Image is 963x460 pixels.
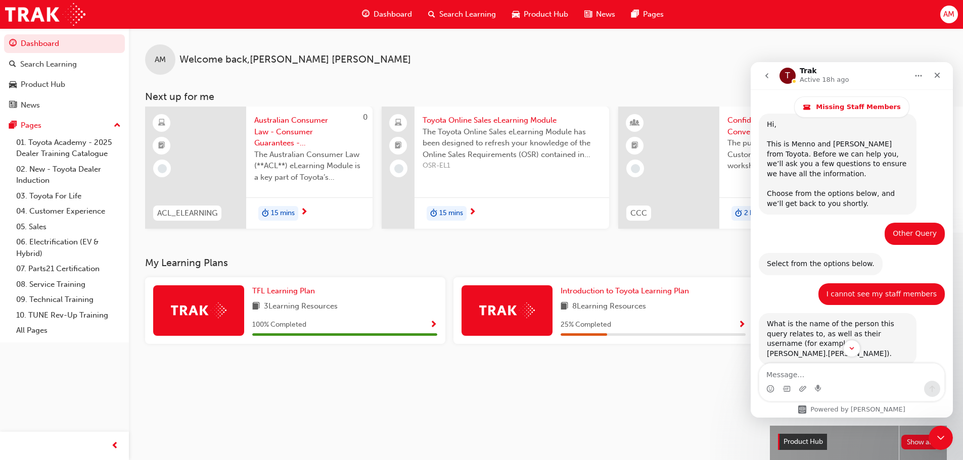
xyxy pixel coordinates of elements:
[252,286,315,295] span: TFL Learning Plan
[572,300,646,313] span: 8 Learning Resources
[5,3,85,26] img: Trak
[264,300,338,313] span: 3 Learning Resources
[12,135,125,162] a: 01. Toyota Academy - 2025 Dealer Training Catalogue
[4,116,125,135] button: Pages
[158,139,165,152] span: booktick-icon
[171,302,226,318] img: Trak
[374,9,412,20] span: Dashboard
[363,113,368,122] span: 0
[252,285,319,297] a: TFL Learning Plan
[4,75,125,94] a: Product Hub
[735,207,742,220] span: duration-icon
[596,9,615,20] span: News
[561,319,611,331] span: 25 % Completed
[21,79,65,90] div: Product Hub
[631,8,639,21] span: pages-icon
[439,208,463,219] span: 15 mins
[943,9,954,20] span: AM
[157,208,217,219] span: ACL_ELEARNING
[394,164,403,173] span: learningRecordVerb_NONE-icon
[4,32,125,116] button: DashboardSearch LearningProduct HubNews
[439,9,496,20] span: Search Learning
[778,434,939,450] a: Product HubShow all
[744,208,759,219] span: 2 hrs
[623,4,672,25] a: pages-iconPages
[12,188,125,204] a: 03. Toyota For Life
[9,60,16,69] span: search-icon
[631,139,638,152] span: booktick-icon
[145,107,373,229] a: 0ACL_ELEARNINGAustralian Consumer Law - Consumer Guarantees - eLearning moduleThe Australian Cons...
[362,8,370,21] span: guage-icon
[561,300,568,313] span: book-icon
[4,55,125,74] a: Search Learning
[9,101,17,110] span: news-icon
[12,261,125,277] a: 07. Parts21 Certification
[423,115,601,126] span: Toyota Online Sales eLearning Module
[12,277,125,292] a: 08. Service Training
[21,99,40,111] div: News
[12,323,125,338] a: All Pages
[262,207,269,220] span: duration-icon
[254,149,364,183] span: The Australian Consumer Law (**ACL**) eLearning Module is a key part of Toyota’s compliance progr...
[114,119,121,132] span: up-icon
[430,321,437,330] span: Show Progress
[784,437,823,446] span: Product Hub
[727,115,838,137] span: Confident Customer Conversations
[512,8,520,21] span: car-icon
[395,117,402,130] span: laptop-icon
[727,137,838,172] span: The purpose of the Confident Customer Conversations workshop is to equip you with tools to commun...
[428,8,435,21] span: search-icon
[300,208,308,217] span: next-icon
[158,164,167,173] span: learningRecordVerb_NONE-icon
[631,117,638,130] span: learningResourceType_INSTRUCTOR_LED-icon
[631,164,640,173] span: learningRecordVerb_NONE-icon
[12,234,125,261] a: 06. Electrification (EV & Hybrid)
[423,126,601,161] span: The Toyota Online Sales eLearning Module has been designed to refresh your knowledge of the Onlin...
[9,80,17,89] span: car-icon
[423,160,601,172] span: OSR-EL1
[618,107,846,229] a: 240CCCConfident Customer ConversationsThe purpose of the Confident Customer Conversations worksho...
[252,319,306,331] span: 100 % Completed
[524,9,568,20] span: Product Hub
[354,4,420,25] a: guage-iconDashboard
[12,292,125,308] a: 09. Technical Training
[21,120,41,131] div: Pages
[4,96,125,115] a: News
[504,4,576,25] a: car-iconProduct Hub
[738,321,746,330] span: Show Progress
[4,34,125,53] a: Dashboard
[158,117,165,130] span: learningResourceType_ELEARNING-icon
[630,208,647,219] span: CCC
[382,107,609,229] a: Toyota Online Sales eLearning ModuleThe Toyota Online Sales eLearning Module has been designed to...
[145,257,754,269] h3: My Learning Plans
[12,203,125,219] a: 04. Customer Experience
[561,286,689,295] span: Introduction to Toyota Learning Plan
[129,91,963,103] h3: Next up for me
[12,308,125,323] a: 10. TUNE Rev-Up Training
[584,8,592,21] span: news-icon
